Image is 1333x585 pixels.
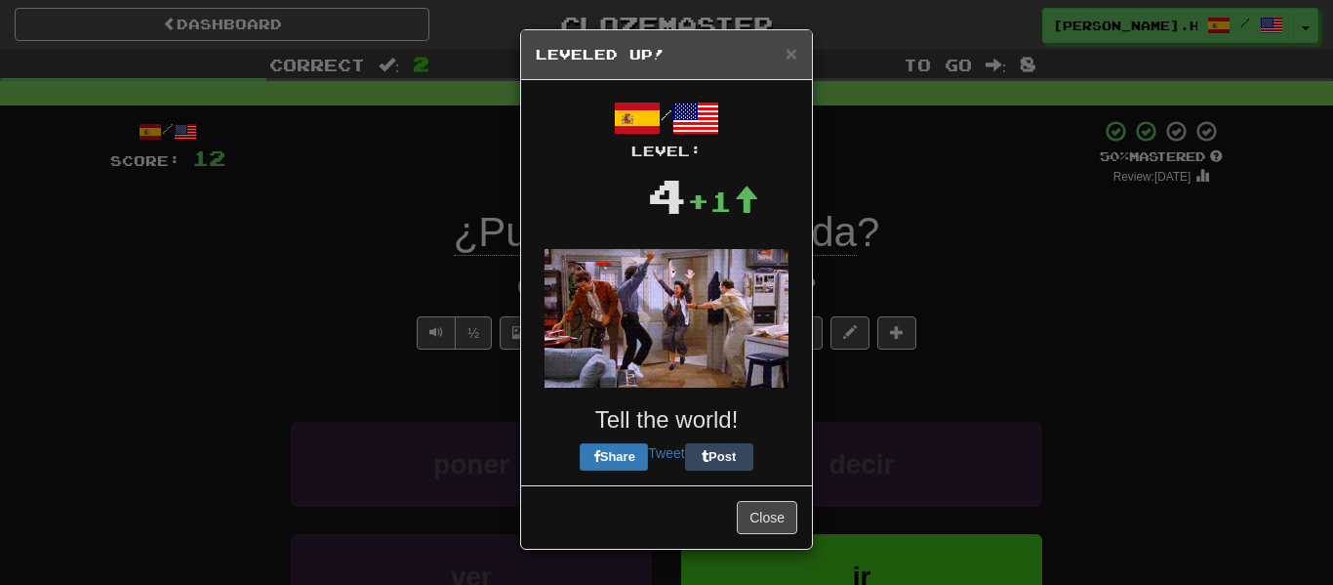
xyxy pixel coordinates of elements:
h5: Leveled Up! [536,45,797,64]
div: / [536,95,797,161]
button: Close [786,43,797,63]
button: Post [685,443,753,471]
a: Tweet [648,445,684,461]
div: Level: [536,142,797,161]
button: Close [737,501,797,534]
span: × [786,42,797,64]
img: seinfeld-ebe603044fff2fd1d3e1949e7ad7a701fffed037ac3cad15aebc0dce0abf9909.gif [545,249,788,388]
button: Share [580,443,648,471]
h3: Tell the world! [536,407,797,433]
div: +1 [687,182,759,221]
div: 4 [647,161,687,230]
